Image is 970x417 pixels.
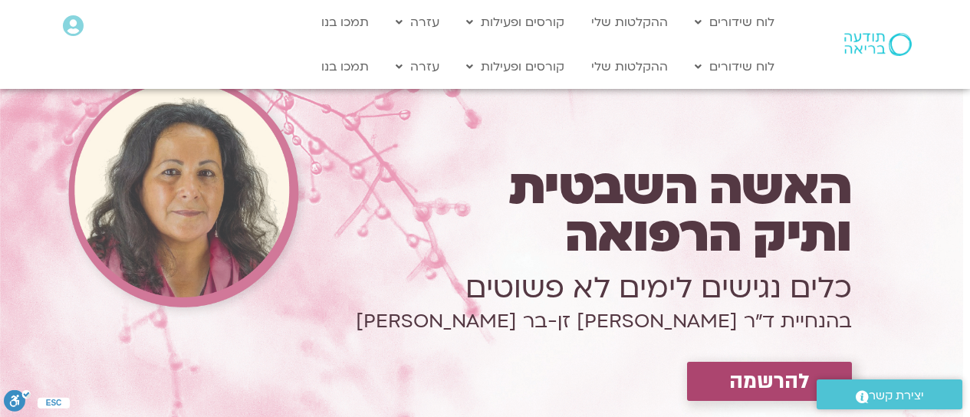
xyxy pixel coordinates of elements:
a: תמכו בנו [314,52,376,81]
img: תודעה בריאה [844,33,912,56]
a: ההקלטות שלי [584,52,676,81]
h1: האשה השבטית ותיק הרפואה [251,164,852,259]
span: יצירת קשר [869,386,924,406]
a: יצירת קשר [817,379,962,409]
a: עזרה [388,8,447,37]
h1: כלים נגישים לימים לא פשוטים [251,267,852,310]
a: לוח שידורים [687,52,782,81]
a: עזרה [388,52,447,81]
a: קורסים ופעילות [459,8,572,37]
h1: בהנחיית ד״ר [PERSON_NAME] זן-בר [PERSON_NAME] [251,318,852,324]
a: ההקלטות שלי [584,8,676,37]
a: קורסים ופעילות [459,52,572,81]
span: להרשמה [729,369,810,393]
a: תמכו בנו [314,8,376,37]
a: להרשמה [687,362,852,401]
a: לוח שידורים [687,8,782,37]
